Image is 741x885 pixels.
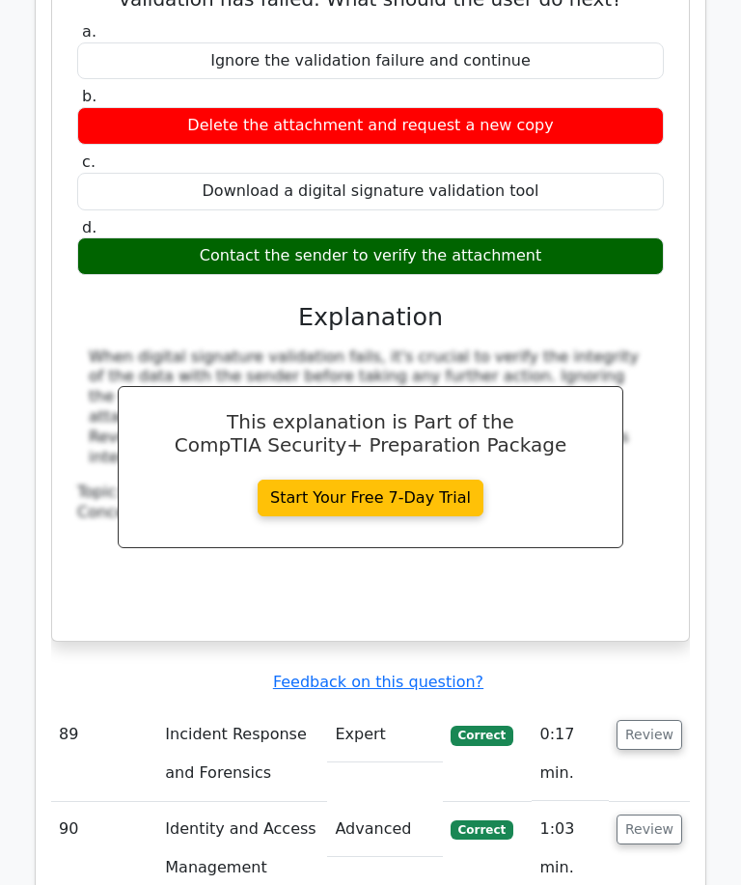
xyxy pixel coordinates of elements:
[451,726,513,745] span: Correct
[82,218,96,236] span: d.
[82,22,96,41] span: a.
[258,480,483,516] a: Start Your Free 7-Day Trial
[77,42,664,80] div: Ignore the validation failure and continue
[89,302,652,331] h3: Explanation
[157,707,327,801] td: Incident Response and Forensics
[77,173,664,210] div: Download a digital signature validation tool
[617,720,682,750] button: Review
[77,107,664,145] div: Delete the attachment and request a new copy
[77,237,664,275] div: Contact the sender to verify the attachment
[89,347,652,468] div: When digital signature validation fails, it's crucial to verify the integrity of the data with th...
[82,152,96,171] span: c.
[532,707,609,801] td: 0:17 min.
[273,673,483,691] a: Feedback on this question?
[82,87,96,105] span: b.
[51,707,157,801] td: 89
[327,707,442,762] td: Expert
[451,820,513,840] span: Correct
[327,802,442,857] td: Advanced
[77,503,664,523] div: Concept:
[617,815,682,844] button: Review
[77,483,664,503] div: Topic:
